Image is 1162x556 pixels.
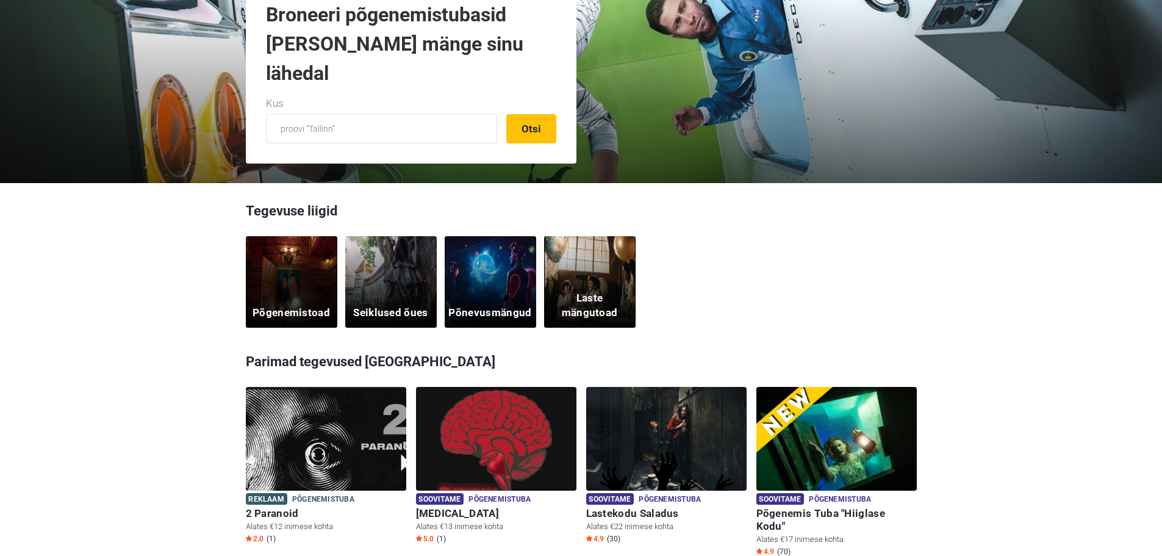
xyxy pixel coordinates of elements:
[586,387,747,546] a: Lastekodu Saladus Soovitame Põgenemistuba Lastekodu Saladus Alates €22 inimese kohta Star4.9 (30)
[416,387,576,546] a: Paranoia Soovitame Põgenemistuba [MEDICAL_DATA] Alates €13 inimese kohta Star5.0 (1)
[756,493,805,505] span: Soovitame
[416,521,576,532] p: Alates €13 inimese kohta
[246,387,406,506] img: 2 Paranoid
[246,507,406,520] h6: 2 Paranoid
[416,507,576,520] h6: [MEDICAL_DATA]
[246,201,917,227] h3: Tegevuse liigid
[416,534,434,544] span: 5.0
[445,236,536,328] a: Põnevusmängud
[756,387,917,506] img: Põgenemis Tuba "Hiiglase Kodu"
[416,493,464,505] span: Soovitame
[809,493,871,507] span: Põgenemistuba
[586,493,634,505] span: Soovitame
[586,507,747,520] h6: Lastekodu Saladus
[416,387,576,506] img: Paranoia
[448,306,531,320] h5: Põnevusmängud
[607,534,620,544] span: (30)
[292,493,354,507] span: Põgenemistuba
[586,534,604,544] span: 4.9
[639,493,701,507] span: Põgenemistuba
[756,548,762,554] img: Star
[544,236,636,328] a: Laste mängutoad
[246,493,287,505] span: Reklaam
[253,306,330,320] h5: Põgenemistoad
[246,521,406,532] p: Alates €12 inimese kohta
[246,387,406,546] a: 2 Paranoid Reklaam Põgenemistuba 2 Paranoid Alates €12 inimese kohta Star2.0 (1)
[506,114,556,143] button: Otsi
[468,493,531,507] span: Põgenemistuba
[756,507,917,533] h6: Põgenemis Tuba "Hiiglase Kodu"
[266,114,497,143] input: proovi “Tallinn”
[267,534,276,544] span: (1)
[246,535,252,541] img: Star
[266,96,284,112] label: Kus
[437,534,446,544] span: (1)
[586,535,592,541] img: Star
[586,521,747,532] p: Alates €22 inimese kohta
[246,346,917,378] h3: Parimad tegevused [GEOGRAPHIC_DATA]
[586,387,747,506] img: Lastekodu Saladus
[551,291,628,320] h5: Laste mängutoad
[416,535,422,541] img: Star
[756,534,917,545] p: Alates €17 inimese kohta
[353,306,428,320] h5: Seiklused õues
[345,236,437,328] a: Seiklused õues
[246,534,264,544] span: 2.0
[246,236,337,328] a: Põgenemistoad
